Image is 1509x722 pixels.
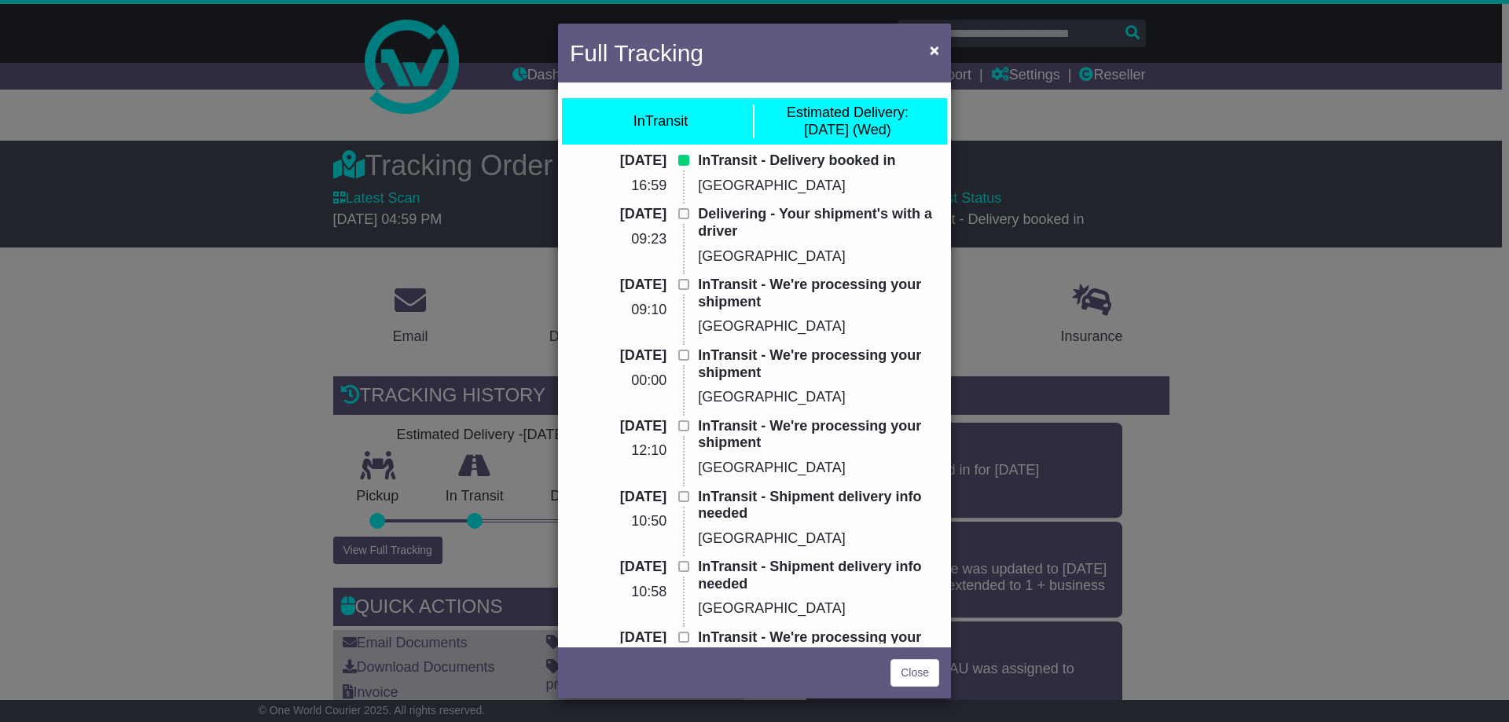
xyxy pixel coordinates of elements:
p: InTransit - We're processing your shipment [698,418,939,452]
p: InTransit - We're processing your shipment [698,347,939,381]
p: 10:50 [570,513,666,530]
p: InTransit - Delivery booked in [698,152,939,170]
p: InTransit - Shipment delivery info needed [698,559,939,592]
p: InTransit - We're processing your shipment [698,629,939,663]
p: [GEOGRAPHIC_DATA] [698,248,939,266]
span: Estimated Delivery: [787,104,909,120]
p: [GEOGRAPHIC_DATA] [698,178,939,195]
p: [DATE] [570,559,666,576]
p: Delivering - Your shipment's with a driver [698,206,939,240]
a: Close [890,659,939,687]
p: [DATE] [570,629,666,647]
span: × [930,41,939,59]
p: [GEOGRAPHIC_DATA] [698,530,939,548]
div: InTransit [633,113,688,130]
p: InTransit - Shipment delivery info needed [698,489,939,522]
div: [DATE] (Wed) [787,104,909,138]
p: [GEOGRAPHIC_DATA] [698,600,939,618]
p: 12:10 [570,442,666,460]
p: 09:10 [570,302,666,319]
p: [GEOGRAPHIC_DATA] [698,389,939,406]
p: [DATE] [570,152,666,170]
p: 10:58 [570,584,666,601]
p: [DATE] [570,347,666,365]
h4: Full Tracking [570,35,703,71]
p: 09:23 [570,231,666,248]
p: [DATE] [570,418,666,435]
p: 00:00 [570,372,666,390]
p: 16:59 [570,178,666,195]
p: [GEOGRAPHIC_DATA] [698,460,939,477]
p: [DATE] [570,277,666,294]
p: [GEOGRAPHIC_DATA] [698,318,939,335]
p: [DATE] [570,206,666,223]
button: Close [922,34,947,66]
p: [DATE] [570,489,666,506]
p: InTransit - We're processing your shipment [698,277,939,310]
